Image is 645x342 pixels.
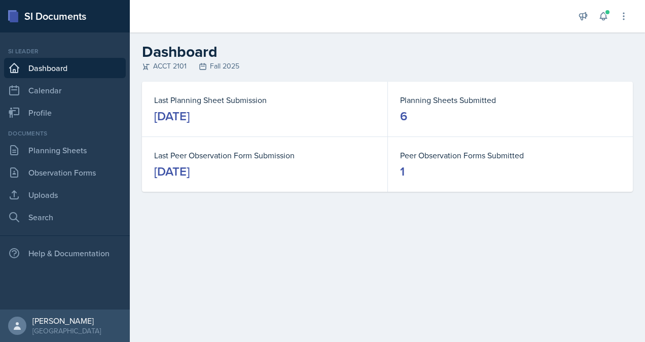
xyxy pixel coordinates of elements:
a: Dashboard [4,58,126,78]
dt: Last Planning Sheet Submission [154,94,375,106]
div: 6 [400,108,407,124]
a: Calendar [4,80,126,100]
h2: Dashboard [142,43,633,61]
dt: Planning Sheets Submitted [400,94,621,106]
div: Help & Documentation [4,243,126,263]
div: Documents [4,129,126,138]
div: [PERSON_NAME] [32,316,101,326]
div: 1 [400,163,405,180]
a: Uploads [4,185,126,205]
div: [DATE] [154,108,190,124]
a: Observation Forms [4,162,126,183]
div: ACCT 2101 Fall 2025 [142,61,633,72]
a: Search [4,207,126,227]
dt: Last Peer Observation Form Submission [154,149,375,161]
a: Planning Sheets [4,140,126,160]
div: [GEOGRAPHIC_DATA] [32,326,101,336]
a: Profile [4,102,126,123]
div: Si leader [4,47,126,56]
dt: Peer Observation Forms Submitted [400,149,621,161]
div: [DATE] [154,163,190,180]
